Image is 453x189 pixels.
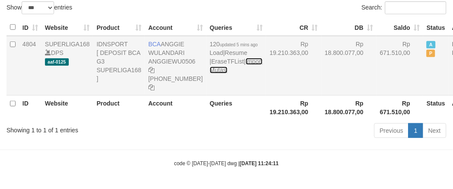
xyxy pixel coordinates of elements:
[266,19,321,36] th: CR: activate to sort column ascending
[19,36,42,96] td: 4804
[376,95,423,120] th: Rp 671.510,00
[376,36,423,96] td: Rp 671.510,00
[362,1,447,14] label: Search:
[6,1,72,14] label: Show entries
[145,95,206,120] th: Account
[93,95,145,120] th: Product
[225,49,247,56] a: Resume
[423,19,449,36] th: Status
[210,41,258,48] span: 120
[145,36,206,96] td: ANGGIE WULANDARI [PHONE_NUMBER]
[321,95,377,120] th: Rp 18.800.077,00
[385,1,447,14] input: Search:
[266,95,321,120] th: Rp 19.210.363,00
[148,84,154,91] a: Copy 4062213373 to clipboard
[19,95,42,120] th: ID
[210,58,263,74] a: Import Mutasi
[266,36,321,96] td: Rp 19.210.363,00
[321,36,377,96] td: Rp 18.800.077,00
[148,67,154,74] a: Copy ANGGIEWU0506 to clipboard
[42,36,93,96] td: DPS
[93,19,145,36] th: Product: activate to sort column ascending
[212,58,244,65] a: EraseTFList
[423,123,447,138] a: Next
[42,19,93,36] th: Website: activate to sort column ascending
[174,160,279,167] small: code © [DATE]-[DATE] dwg |
[6,122,182,135] div: Showing 1 to 1 of 1 entries
[321,19,377,36] th: DB: activate to sort column ascending
[376,19,423,36] th: Saldo: activate to sort column ascending
[148,41,161,48] span: BCA
[19,19,42,36] th: ID: activate to sort column ascending
[145,19,206,36] th: Account: activate to sort column ascending
[408,123,423,138] a: 1
[93,36,145,96] td: IDNSPORT [ DEPOSIT BCA G3 SUPERLIGA168 ]
[45,41,90,48] a: SUPERLIGA168
[210,41,263,74] span: | | |
[374,123,409,138] a: Previous
[22,1,54,14] select: Showentries
[423,95,449,120] th: Status
[240,160,279,167] strong: [DATE] 11:24:11
[427,41,435,48] span: Active
[45,58,69,66] span: aaf-0125
[42,95,93,120] th: Website
[206,95,266,120] th: Queries
[206,19,266,36] th: Queries: activate to sort column ascending
[210,49,223,56] a: Load
[148,58,196,65] a: ANGGIEWU0506
[427,50,435,57] span: Paused
[220,42,258,47] span: updated 5 mins ago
